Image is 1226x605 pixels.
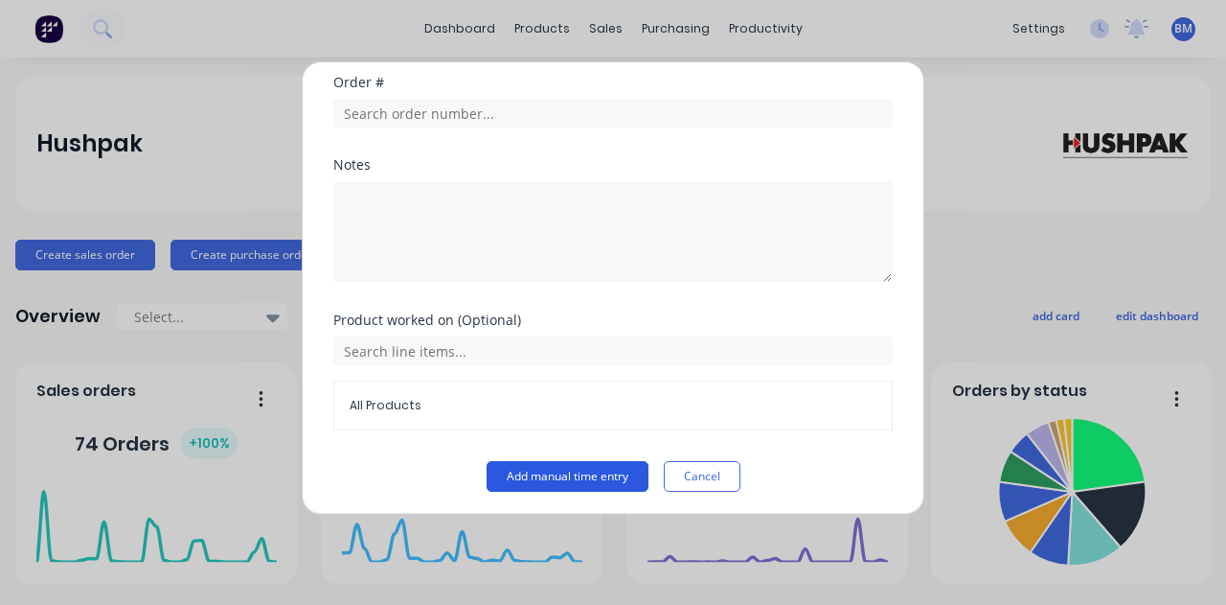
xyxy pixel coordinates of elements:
[333,314,893,327] div: Product worked on (Optional)
[664,461,740,492] button: Cancel
[333,99,893,128] input: Search order number...
[487,461,648,492] button: Add manual time entry
[350,397,876,414] span: All Products
[333,158,893,172] div: Notes
[333,76,893,89] div: Order #
[333,337,893,365] input: Search line items...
